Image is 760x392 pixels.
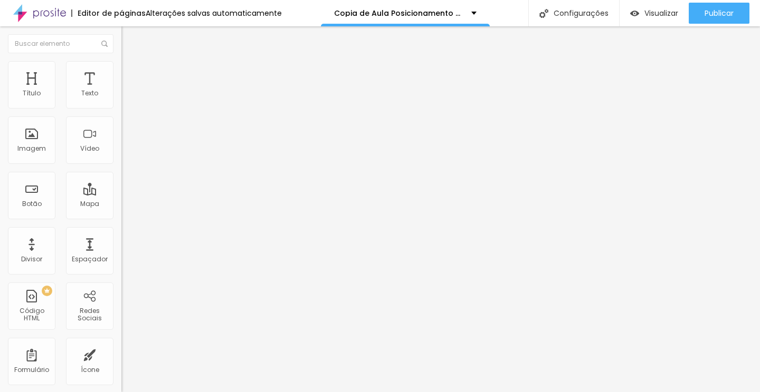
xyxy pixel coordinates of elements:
[539,9,548,18] img: Icone
[705,9,734,17] span: Publicar
[14,366,49,374] div: Formulário
[121,26,760,392] iframe: Editor
[689,3,749,24] button: Publicar
[644,9,678,17] span: Visualizar
[23,90,41,97] div: Título
[81,90,98,97] div: Texto
[81,366,99,374] div: Ícone
[71,9,146,17] div: Editor de páginas
[8,34,113,53] input: Buscar elemento
[620,3,689,24] button: Visualizar
[72,256,108,263] div: Espaçador
[101,41,108,47] img: Icone
[146,9,282,17] div: Alterações salvas automaticamente
[80,200,99,208] div: Mapa
[69,307,110,322] div: Redes Sociais
[80,145,99,152] div: Vídeo
[22,200,42,208] div: Botão
[334,9,463,17] p: Copia de Aula Posicionamento Modelo [PERSON_NAME]
[21,256,42,263] div: Divisor
[630,9,639,18] img: view-1.svg
[11,307,52,322] div: Código HTML
[17,145,46,152] div: Imagem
